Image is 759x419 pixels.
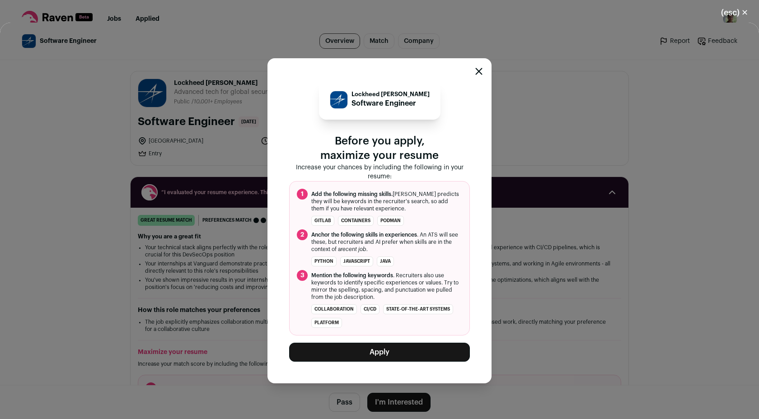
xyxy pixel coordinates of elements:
p: Software Engineer [351,98,430,109]
li: Python [311,256,337,266]
li: GitLab [311,216,334,226]
button: Apply [289,343,470,362]
li: Podman [377,216,404,226]
li: platform [311,318,342,328]
li: CI/CD [361,304,379,314]
span: Mention the following keywords [311,273,393,278]
span: 2 [297,229,308,240]
span: 3 [297,270,308,281]
li: state-of-the-art systems [383,304,453,314]
button: Close modal [710,3,759,23]
p: Before you apply, maximize your resume [289,134,470,163]
p: Increase your chances by including the following in your resume: [289,163,470,181]
span: [PERSON_NAME] predicts they will be keywords in the recruiter's search, so add them if you have r... [311,191,462,212]
span: . An ATS will see these, but recruiters and AI prefer when skills are in the context of a [311,231,462,253]
span: Add the following missing skills. [311,191,393,197]
p: Lockheed [PERSON_NAME] [351,91,430,98]
li: collaboration [311,304,357,314]
span: Anchor the following skills in experiences [311,232,417,237]
span: 1 [297,189,308,200]
li: Java [377,256,394,266]
li: JavaScript [340,256,373,266]
button: Close modal [475,68,483,75]
span: . Recruiters also use keywords to identify specific experiences or values. Try to mirror the spel... [311,272,462,301]
img: 99a0463a6116ae7d551888250bd513f077c73161970137dfa1e3ac3e7ec0211f.jpg [330,91,347,108]
i: recent job. [341,247,368,252]
li: Containers [338,216,374,226]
